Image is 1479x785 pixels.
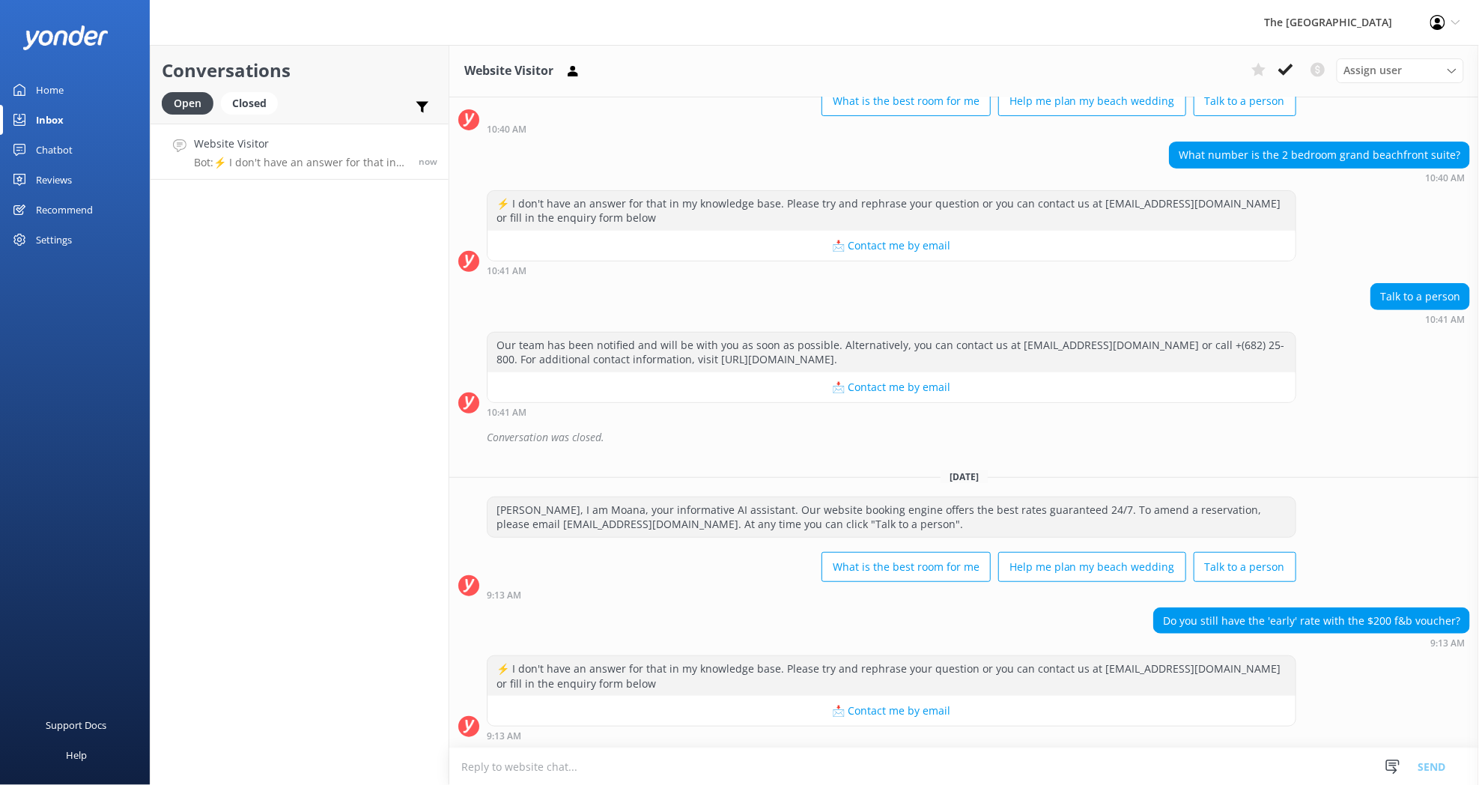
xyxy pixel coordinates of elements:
div: Recommend [36,195,93,225]
a: Open [162,94,221,111]
strong: 9:13 AM [1430,639,1465,648]
div: Oct 05 2025 11:13am (UTC -10:00) Pacific/Honolulu [1153,637,1470,648]
button: 📩 Contact me by email [488,696,1296,726]
div: ⚡ I don't have an answer for that in my knowledge base. Please try and rephrase your question or ... [488,656,1296,696]
div: Open [162,92,213,115]
div: Reviews [36,165,72,195]
p: Bot: ⚡ I don't have an answer for that in my knowledge base. Please try and rephrase your questio... [194,156,407,169]
div: Chatbot [36,135,73,165]
div: Sep 14 2025 12:41pm (UTC -10:00) Pacific/Honolulu [1370,314,1470,324]
div: Sep 14 2025 12:41pm (UTC -10:00) Pacific/Honolulu [487,265,1296,276]
div: Closed [221,92,278,115]
div: Talk to a person [1371,284,1469,309]
div: Home [36,75,64,105]
button: Talk to a person [1194,552,1296,582]
div: [PERSON_NAME], I am Moana, your informative AI assistant. Our website booking engine offers the b... [488,497,1296,537]
strong: 10:41 AM [487,408,526,417]
h3: Website Visitor [464,61,553,81]
span: Assign user [1344,62,1403,79]
div: Support Docs [46,710,107,740]
div: Inbox [36,105,64,135]
button: What is the best room for me [822,552,991,582]
a: Website VisitorBot:⚡ I don't have an answer for that in my knowledge base. Please try and rephras... [151,124,449,180]
div: Oct 05 2025 11:13am (UTC -10:00) Pacific/Honolulu [487,730,1296,741]
div: Assign User [1337,58,1464,82]
a: Closed [221,94,285,111]
div: Do you still have the 'early' rate with the $200 f&b voucher? [1154,608,1469,634]
h2: Conversations [162,56,437,85]
strong: 10:41 AM [487,267,526,276]
div: Conversation was closed. [487,425,1470,450]
div: Oct 05 2025 11:13am (UTC -10:00) Pacific/Honolulu [487,589,1296,600]
div: ⚡ I don't have an answer for that in my knowledge base. Please try and rephrase your question or ... [488,191,1296,231]
button: Talk to a person [1194,86,1296,116]
div: Sep 14 2025 12:41pm (UTC -10:00) Pacific/Honolulu [487,407,1296,417]
strong: 9:13 AM [487,732,521,741]
strong: 10:41 AM [1425,315,1465,324]
span: Oct 05 2025 11:13am (UTC -10:00) Pacific/Honolulu [419,155,437,168]
div: What number is the 2 bedroom grand beachfront suite? [1170,142,1469,168]
strong: 9:13 AM [487,591,521,600]
span: [DATE] [941,470,988,483]
button: What is the best room for me [822,86,991,116]
h4: Website Visitor [194,136,407,152]
strong: 10:40 AM [1425,174,1465,183]
div: Sep 14 2025 12:40pm (UTC -10:00) Pacific/Honolulu [487,124,1296,134]
button: 📩 Contact me by email [488,231,1296,261]
button: Help me plan my beach wedding [998,86,1186,116]
div: 2025-09-15T01:28:01.482 [458,425,1470,450]
img: yonder-white-logo.png [22,25,109,50]
button: 📩 Contact me by email [488,372,1296,402]
div: Our team has been notified and will be with you as soon as possible. Alternatively, you can conta... [488,333,1296,372]
strong: 10:40 AM [487,125,526,134]
button: Help me plan my beach wedding [998,552,1186,582]
div: Help [66,740,87,770]
div: Sep 14 2025 12:40pm (UTC -10:00) Pacific/Honolulu [1169,172,1470,183]
div: Settings [36,225,72,255]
